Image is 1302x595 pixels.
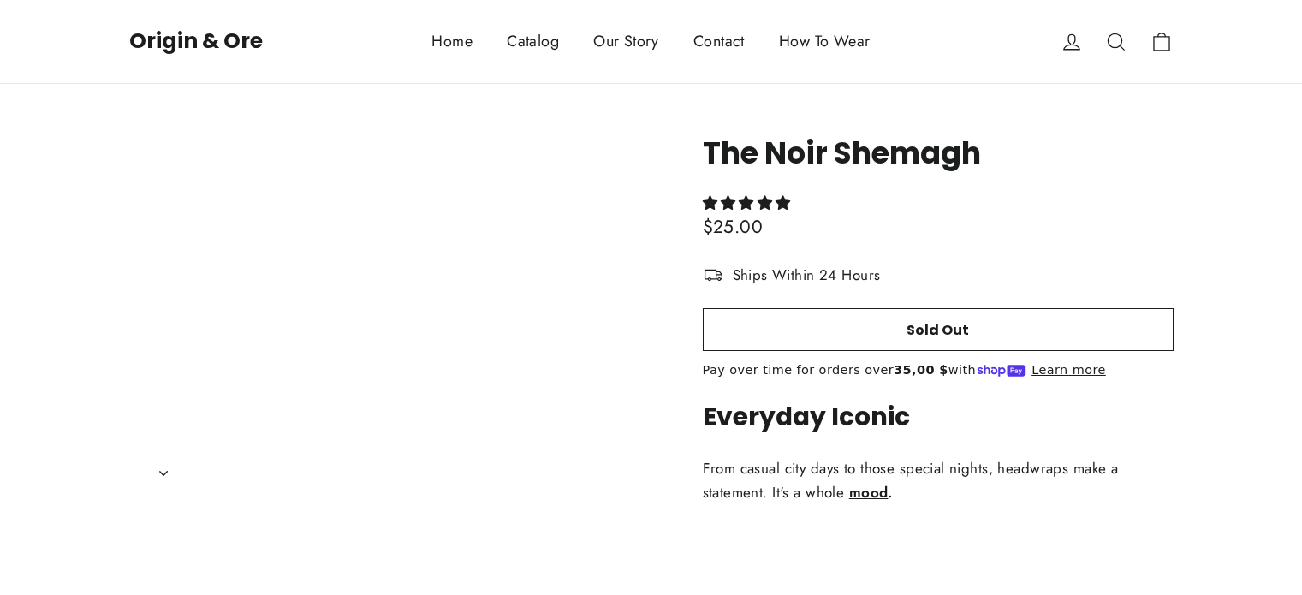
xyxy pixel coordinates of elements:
[849,482,889,503] span: mood
[131,330,196,428] a: The Noir Shemagh
[676,21,762,62] a: Contact
[129,26,263,56] a: Origin & Ore
[414,21,490,62] a: Home
[844,482,893,503] strong: .
[131,449,196,547] a: The Noir Shemagh
[131,211,196,310] a: The Noir Shemagh
[733,264,881,287] span: Ships Within 24 Hours
[576,21,676,62] a: Our Story
[703,308,1174,351] button: Sold Out
[703,193,796,213] span: 5.00 stars
[703,457,1174,503] p: From casual city days to those special nights, headwraps make a statement. It's a whole
[131,137,196,191] a: The Noir Shemagh
[907,320,969,340] span: Sold Out
[300,17,1002,66] div: Primary
[762,21,888,62] a: How To Wear
[490,21,576,62] a: Catalog
[703,399,910,434] strong: Everyday Iconic
[703,135,1174,171] h1: The Noir Shemagh
[703,214,764,240] span: $25.00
